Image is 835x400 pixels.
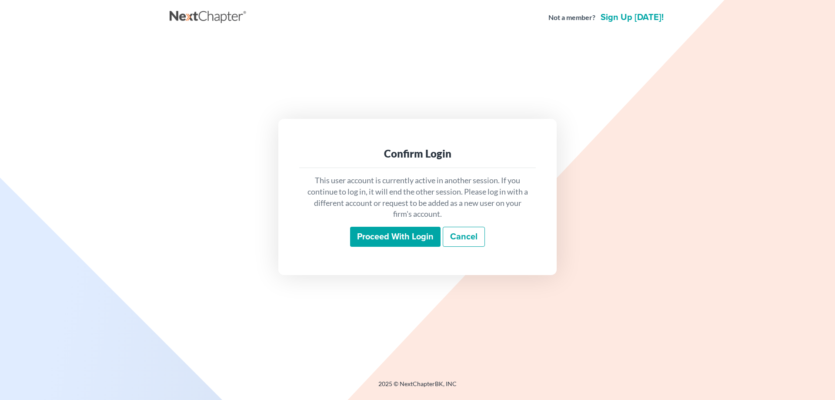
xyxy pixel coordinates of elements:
[170,380,665,395] div: 2025 © NextChapterBK, INC
[548,13,595,23] strong: Not a member?
[350,227,441,247] input: Proceed with login
[599,13,665,22] a: Sign up [DATE]!
[306,147,529,161] div: Confirm Login
[443,227,485,247] a: Cancel
[306,175,529,220] p: This user account is currently active in another session. If you continue to log in, it will end ...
